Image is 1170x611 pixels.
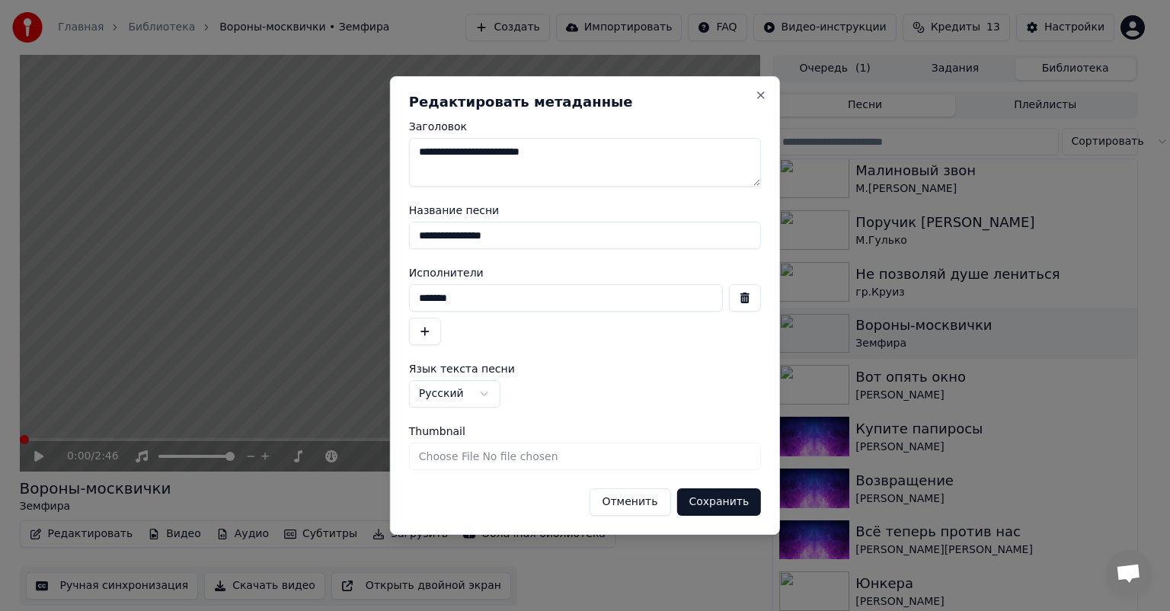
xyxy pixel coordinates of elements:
[409,267,761,278] label: Исполнители
[409,121,761,132] label: Заголовок
[409,363,515,374] span: Язык текста песни
[589,488,670,516] button: Отменить
[409,205,761,216] label: Название песни
[409,426,465,437] span: Thumbnail
[676,488,761,516] button: Сохранить
[409,95,761,109] h2: Редактировать метаданные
